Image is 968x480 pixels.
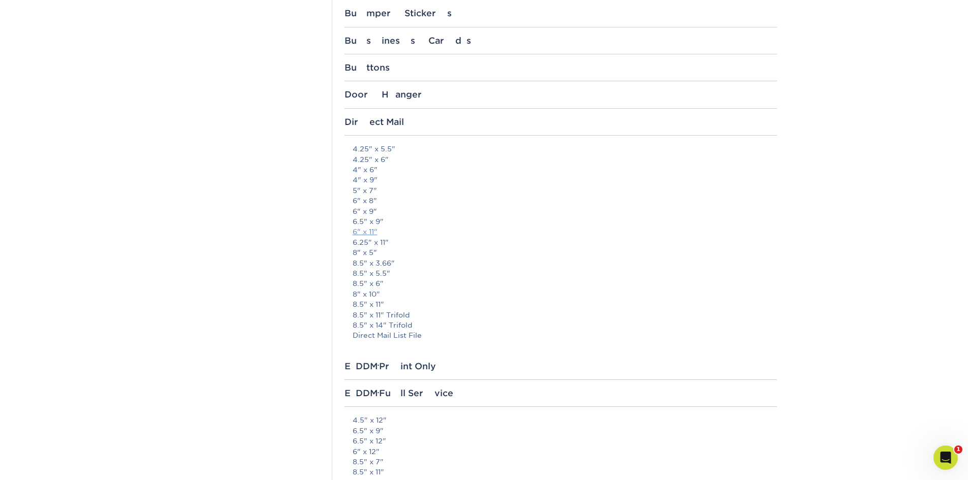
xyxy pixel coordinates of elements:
a: 8.5" x 6" [353,279,384,287]
a: 6" x 8" [353,197,377,205]
a: 8.5" x 11" Trifold [353,311,410,319]
a: 6.5" x 9" [353,217,384,226]
small: ® [378,364,379,368]
a: 6.5" x 9" [353,427,384,435]
div: Business Cards [345,36,777,46]
a: 8" x 5" [353,248,377,257]
a: 8.5" x 14" Trifold [353,321,413,329]
a: 4" x 6" [353,166,378,174]
a: 5" x 7" [353,186,377,195]
a: 6.25" x 11" [353,238,389,246]
a: Direct Mail List File [353,331,422,339]
a: 8.5" x 7" [353,458,384,466]
a: 8.5" x 5.5" [353,269,390,277]
a: 8.5" x 3.66" [353,259,395,267]
div: EDDM Full Service [345,388,777,398]
a: 6" x 11" [353,228,378,236]
a: 4.25" x 6" [353,155,389,164]
iframe: Intercom live chat [933,445,958,470]
span: 1 [954,445,962,454]
div: EDDM Print Only [345,361,777,371]
a: 4.5" x 12" [353,416,387,424]
div: Direct Mail [345,117,777,127]
div: Door Hanger [345,89,777,100]
a: 8.5" x 11" [353,468,384,476]
a: 6" x 9" [353,207,377,215]
div: Buttons [345,62,777,73]
a: 4" x 9" [353,176,378,184]
a: 6" x 12" [353,447,380,456]
small: ® [378,391,379,396]
div: Bumper Stickers [345,8,777,18]
a: 4.25" x 5.5" [353,145,395,153]
a: 8" x 10" [353,290,380,298]
a: 6.5" x 12" [353,437,386,445]
a: 8.5" x 11" [353,300,384,308]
